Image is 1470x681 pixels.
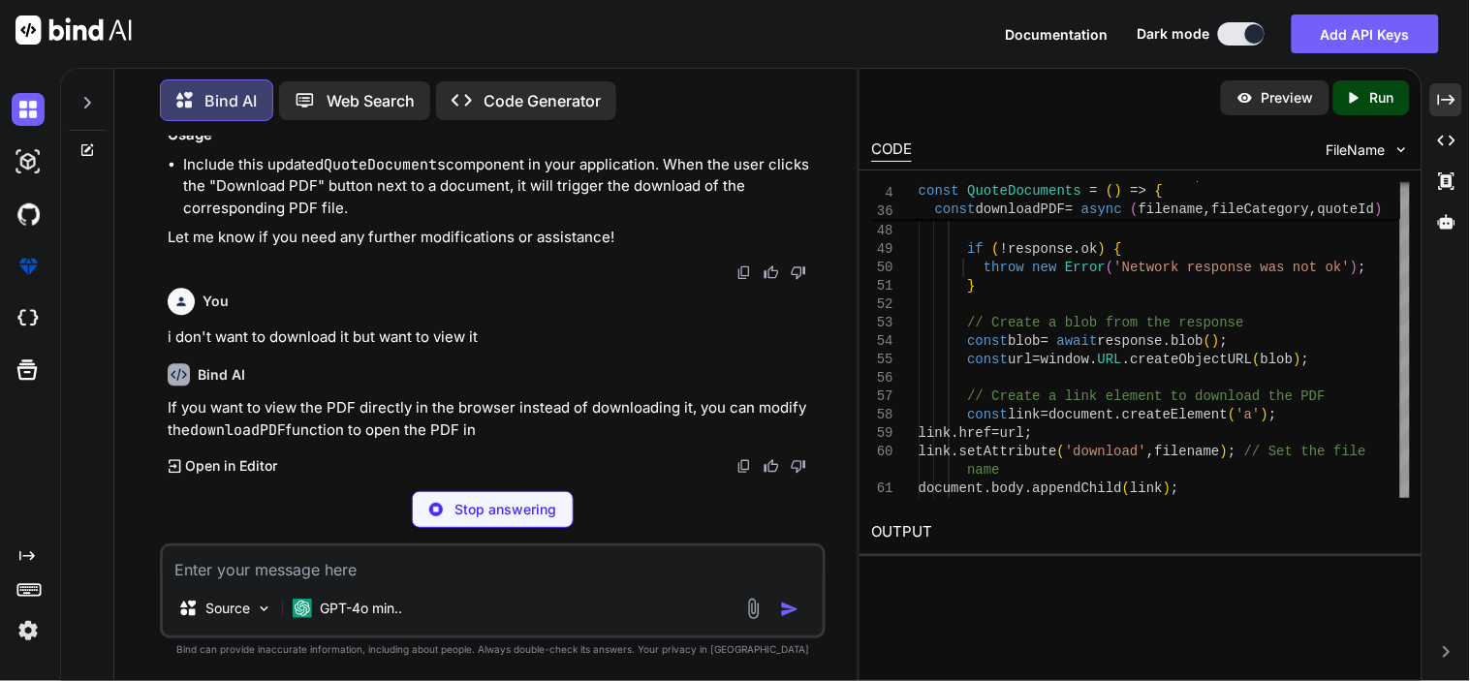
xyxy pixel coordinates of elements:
[952,425,959,441] span: .
[204,89,257,112] p: Bind AI
[968,462,1001,478] span: name
[976,201,1065,217] span: downloadPDF
[12,198,45,231] img: githubDark
[992,425,1000,441] span: =
[1228,407,1235,422] span: (
[1065,201,1073,217] span: =
[1009,241,1074,257] span: response
[871,406,893,424] div: 58
[1057,444,1065,459] span: (
[1204,333,1211,349] span: (
[1138,24,1210,44] span: Dark mode
[1098,333,1163,349] span: response
[183,154,822,220] li: Include this updated component in your application. When the user clicks the "Download PDF" butto...
[968,333,1009,349] span: const
[327,89,415,112] p: Web Search
[968,204,976,220] span: }
[205,599,250,618] p: Source
[1009,352,1033,367] span: url
[1009,333,1042,349] span: blob
[871,240,893,259] div: 49
[1065,260,1106,275] span: Error
[919,480,984,496] span: document
[1163,480,1171,496] span: )
[1041,407,1048,422] span: =
[1000,241,1008,257] span: !
[1041,333,1048,349] span: =
[12,614,45,647] img: settings
[919,425,952,441] span: link
[1024,425,1032,441] span: ;
[871,222,893,240] div: 48
[12,250,45,283] img: premium
[1236,89,1254,107] img: preview
[1155,444,1220,459] span: filename
[1041,352,1089,367] span: window
[1309,201,1317,217] span: ,
[1220,444,1228,459] span: )
[968,183,1082,199] span: QuoteDocuments
[1228,444,1235,459] span: ;
[1163,333,1171,349] span: .
[198,365,245,385] h6: Bind AI
[1146,444,1154,459] span: ,
[780,600,799,619] img: icon
[484,89,601,112] p: Code Generator
[871,369,893,387] div: 56
[1098,352,1122,367] span: URL
[968,315,1245,330] span: // Create a blob from the response
[1131,201,1139,217] span: (
[293,599,312,618] img: GPT-4o mini
[1301,352,1309,367] span: ;
[1268,407,1276,422] span: ;
[1033,260,1057,275] span: new
[203,292,229,311] h6: You
[871,202,893,221] span: 36
[976,204,984,220] span: )
[1327,140,1386,160] span: FileName
[1074,241,1081,257] span: .
[1114,183,1122,199] span: )
[968,352,1009,367] span: const
[1114,407,1122,422] span: .
[791,264,806,280] img: dislike
[871,295,893,314] div: 52
[1049,407,1114,422] span: document
[1212,201,1310,217] span: fileCategory
[742,598,765,620] img: attachment
[1081,241,1098,257] span: ok
[1122,407,1228,422] span: createElement
[1220,333,1228,349] span: ;
[736,458,752,474] img: copy
[1172,333,1204,349] span: blob
[871,184,893,202] span: 4
[12,145,45,178] img: darkAi-studio
[952,444,959,459] span: .
[935,201,976,217] span: const
[871,277,893,295] div: 51
[168,227,822,249] p: Let me know if you need any further modifications or assistance!
[1106,183,1113,199] span: (
[919,183,959,199] span: const
[1350,260,1358,275] span: )
[1006,24,1109,45] button: Documentation
[764,458,779,474] img: like
[1139,201,1204,217] span: filename
[968,241,985,257] span: if
[1114,260,1351,275] span: 'Network response was not ok'
[1294,352,1301,367] span: )
[320,599,402,618] p: GPT-4o min..
[1244,444,1366,459] span: // Set the file
[1236,407,1261,422] span: 'a'
[16,15,132,45] img: Bind AI
[1318,201,1375,217] span: quoteId
[1122,480,1130,496] span: (
[1081,201,1122,217] span: async
[12,93,45,126] img: darkChat
[871,351,893,369] div: 55
[968,278,976,294] span: }
[168,397,822,441] p: If you want to view the PDF directly in the browser instead of downloading it, you can modify the...
[968,407,1009,422] span: const
[1393,141,1410,158] img: chevron down
[992,241,1000,257] span: (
